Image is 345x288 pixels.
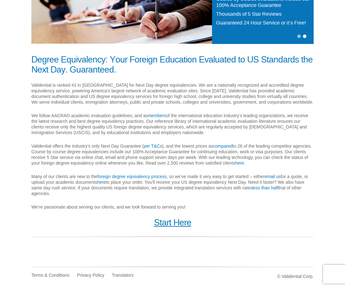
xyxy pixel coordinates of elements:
p: We’re passionate about serving our clients, and we look forward to serving you! [31,204,314,210]
a: per T&Cs [144,144,162,149]
h1: Degree Equivalency: Your Foreign Education Evaluated to US Standards the Next Day. Guaranteed. [31,55,314,75]
h4: Guaranteed 24 Hour Service or it’s Free! [216,17,310,26]
p: Validential offers the industry’s only Next Day Guarantee ( ), and the lowest prices as to 26 of ... [31,143,314,166]
a: members [148,113,166,118]
a: Start Here [154,218,191,227]
a: here [235,160,244,166]
a: 2 [303,35,307,39]
p: We follow AACRAO academic evaluation guidelines, and as of the international education industry’s... [31,113,314,135]
a: email us [264,174,281,179]
h4: Thousands of 5 Star Reviews [216,8,310,17]
a: less than half [252,185,278,190]
a: Privacy Policy [77,273,104,278]
p: Validential is ranked #1 in [GEOGRAPHIC_DATA] for Next Day degree equivalencies. We are a nationa... [31,82,314,105]
a: Translators [112,273,134,278]
a: 1 [297,35,302,39]
a: Terms & Conditions [31,273,69,278]
a: here [97,180,106,185]
p: Many of our clients are new to the , so we’ve made it very easy to get started – either for a quo... [31,174,314,196]
a: foreign degree equivalency process [97,174,167,179]
a: compared [213,144,232,149]
div: © Validential Corp. [172,274,314,279]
